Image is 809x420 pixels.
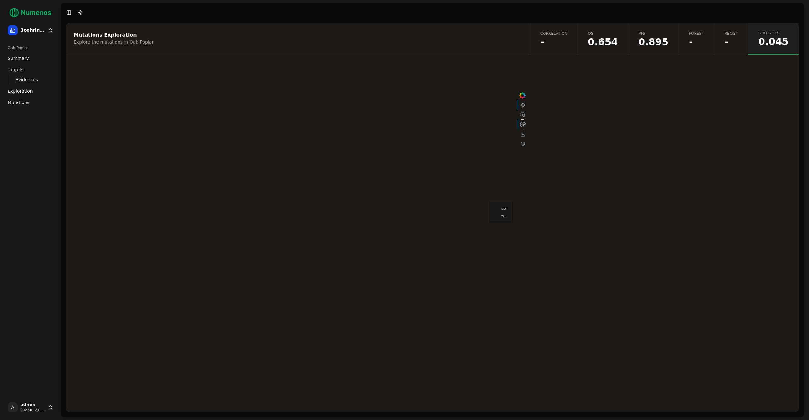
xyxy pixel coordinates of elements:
span: OS [588,31,618,36]
a: Mutations [5,97,56,108]
span: Summary [8,55,29,61]
a: Targets [5,65,56,75]
span: A [8,402,18,412]
span: Correlation [540,31,568,36]
span: NaN [689,37,704,47]
a: Evidences [13,75,48,84]
span: Evidences [15,77,38,83]
span: 0.653806422529274 [588,37,618,47]
span: NaN [724,37,738,47]
span: Boehringer Ingelheim [20,28,46,33]
span: Mutations [8,99,29,106]
span: Exploration [8,88,33,94]
span: Forest [689,31,704,36]
a: Recist- [714,23,748,55]
div: Oak-Poplar [5,43,56,53]
div: Mutations Exploration [74,33,520,38]
button: Aadmin[EMAIL_ADDRESS] [5,400,56,415]
span: Recist [724,31,738,36]
span: [EMAIL_ADDRESS] [20,408,46,413]
a: OS0.654 [577,23,628,55]
a: Summary [5,53,56,63]
span: 0.895116668014538 [638,37,668,47]
a: Correlation- [530,23,578,55]
button: Toggle Sidebar [64,8,73,17]
span: 0.0453 [758,37,788,46]
span: - [540,37,568,47]
span: Statistics [758,31,788,36]
span: Targets [8,66,24,73]
span: PFS [638,31,668,36]
div: Explore the mutations in Oak-Poplar [74,39,520,45]
a: Exploration [5,86,56,96]
span: admin [20,402,46,408]
button: Toggle Dark Mode [76,8,85,17]
button: Boehringer Ingelheim [5,23,56,38]
a: Statistics0.045 [748,23,799,55]
a: PFS0.895 [628,23,678,55]
img: Numenos [5,5,56,20]
a: Forest- [678,23,714,55]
